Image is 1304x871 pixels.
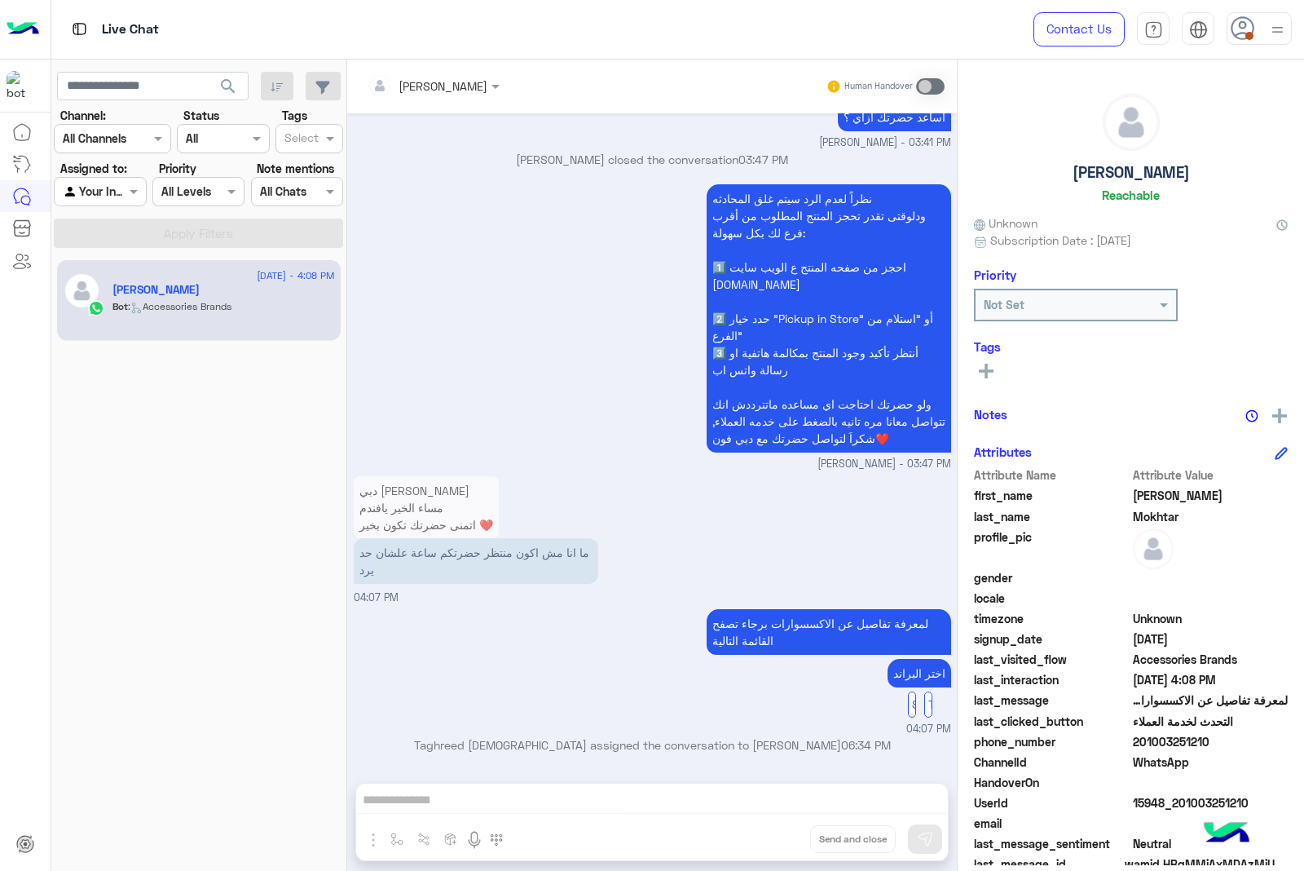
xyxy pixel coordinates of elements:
[1133,713,1289,730] span: التحدث لخدمة العملاء
[102,19,159,41] p: Live Chat
[974,733,1130,750] span: phone_number
[1133,590,1289,607] span: null
[906,722,951,737] span: 04:07 PM
[924,692,932,717] div: TWS
[1133,508,1289,525] span: Mokhtar
[1133,671,1289,688] span: 2025-09-05T13:08:04.641Z
[1133,815,1289,832] span: null
[841,738,891,752] span: 06:34 PM
[810,825,896,853] button: Send and close
[974,528,1130,566] span: profile_pic
[64,272,100,309] img: defaultAdmin.png
[990,232,1131,249] span: Subscription Date : [DATE]
[817,457,951,472] span: [PERSON_NAME] - 03:47 PM
[183,107,219,124] label: Status
[1198,806,1255,863] img: hulul-logo.png
[819,135,951,151] span: [PERSON_NAME] - 03:41 PM
[1133,630,1289,648] span: 2025-09-05T11:24:04.16Z
[1133,487,1289,504] span: Mohamed
[1033,12,1125,46] a: Contact Us
[1267,20,1288,40] img: profile
[1133,774,1289,791] span: null
[908,692,916,717] div: Smart Band
[60,107,106,124] label: Channel:
[844,80,913,93] small: Human Handover
[1073,163,1190,182] h5: [PERSON_NAME]
[1144,20,1163,39] img: tab
[1133,692,1289,709] span: لمعرفة تفاصيل عن الاكسسوارات برجاء تصفح القائمة التالية
[974,794,1130,811] span: UserId
[209,72,249,107] button: search
[128,300,231,312] span: : Accessories Brands
[112,300,128,312] span: Bot
[257,268,334,283] span: [DATE] - 4:08 PM
[974,444,1032,459] h6: Attributes
[1133,835,1289,852] span: 0
[69,19,90,39] img: tab
[7,71,36,100] img: 1403182699927242
[974,692,1130,709] span: last_message
[88,300,104,316] img: WhatsApp
[1245,409,1258,422] img: notes
[974,774,1130,791] span: HandoverOn
[1133,754,1289,771] span: 2
[838,103,951,131] p: 5/9/2025, 3:41 PM
[974,590,1130,607] span: locale
[974,815,1130,832] span: email
[1133,528,1174,569] img: defaultAdmin.png
[7,12,39,46] img: Logo
[974,630,1130,648] span: signup_date
[974,713,1130,730] span: last_clicked_button
[282,107,307,124] label: Tags
[257,160,334,177] label: Note mentions
[354,736,951,754] p: Taghreed [DEMOGRAPHIC_DATA] assigned the conversation to [PERSON_NAME]
[974,487,1130,504] span: first_name
[974,407,1007,422] h6: Notes
[54,219,343,248] button: Apply Filters
[112,283,200,297] h5: Mohamed Mokhtar
[1102,188,1160,202] h6: Reachable
[1272,409,1287,423] img: add
[1133,651,1289,668] span: Accessories Brands
[888,659,951,688] p: 5/9/2025, 4:07 PM
[974,835,1130,852] span: last_message_sentiment
[974,267,1016,282] h6: Priority
[1133,569,1289,586] span: null
[974,671,1130,688] span: last_interaction
[974,754,1130,771] span: ChannelId
[1104,95,1159,150] img: defaultAdmin.png
[974,610,1130,627] span: timezone
[707,609,951,655] p: 5/9/2025, 4:07 PM
[1133,733,1289,750] span: 201003251210
[707,184,951,453] p: 5/9/2025, 3:47 PM
[1133,610,1289,627] span: Unknown
[1189,20,1208,39] img: tab
[354,591,399,604] span: 04:07 PM
[974,569,1130,586] span: gender
[354,538,598,584] p: 5/9/2025, 4:07 PM
[738,153,788,166] span: 03:47 PM
[1133,794,1289,811] span: 15948_201003251210
[354,476,499,539] p: 5/9/2025, 4:07 PM
[974,339,1288,354] h6: Tags
[159,160,196,177] label: Priority
[974,508,1130,525] span: last_name
[974,466,1130,484] span: Attribute Name
[354,151,951,168] p: [PERSON_NAME] closed the conversation
[974,214,1037,232] span: Unknown
[1133,466,1289,484] span: Attribute Value
[282,129,319,150] div: Select
[60,160,127,177] label: Assigned to:
[974,651,1130,668] span: last_visited_flow
[218,77,238,96] span: search
[1137,12,1170,46] a: tab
